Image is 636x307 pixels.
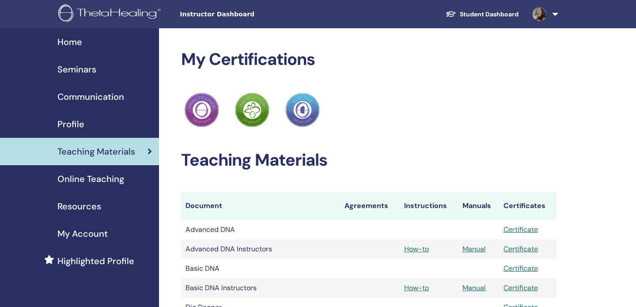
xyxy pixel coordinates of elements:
[57,145,135,158] span: Teaching Materials
[57,90,124,103] span: Communication
[503,225,538,234] a: Certificate
[57,200,101,213] span: Resources
[57,172,124,186] span: Online Teaching
[446,10,456,18] img: graduation-cap-white.svg
[181,278,340,298] td: Basic DNA Instructors
[180,10,312,19] span: Instructor Dashboard
[503,264,538,273] a: Certificate
[404,244,429,254] a: How-to
[462,244,486,254] a: Manual
[285,93,320,127] img: Practitioner
[499,192,556,220] th: Certificates
[503,244,538,254] a: Certificate
[503,283,538,292] a: Certificate
[462,283,486,292] a: Manual
[181,49,556,70] h2: My Certifications
[57,63,96,76] span: Seminars
[181,239,340,259] td: Advanced DNA Instructors
[181,220,340,239] td: Advanced DNA
[340,192,400,220] th: Agreements
[57,254,134,268] span: Highlighted Profile
[185,93,219,127] img: Practitioner
[57,117,84,131] span: Profile
[400,192,458,220] th: Instructions
[235,93,269,127] img: Practitioner
[181,259,340,278] td: Basic DNA
[533,7,547,21] img: default.jpg
[404,283,429,292] a: How-to
[439,6,526,23] a: Student Dashboard
[58,4,164,24] img: logo.png
[57,227,108,240] span: My Account
[181,150,556,171] h2: Teaching Materials
[458,192,499,220] th: Manuals
[57,35,82,49] span: Home
[181,192,340,220] th: Document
